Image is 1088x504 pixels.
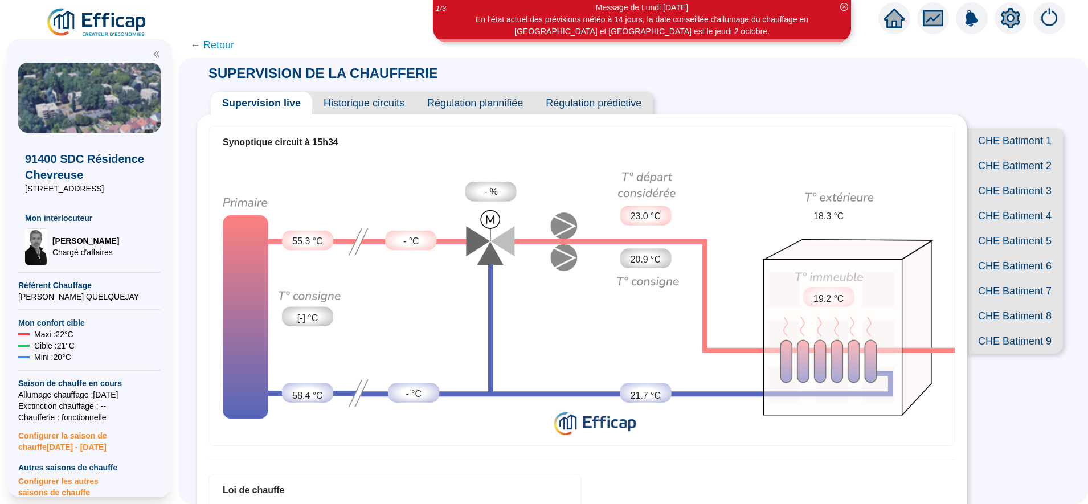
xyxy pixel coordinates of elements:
[534,92,653,114] span: Régulation prédictive
[18,473,161,498] span: Configurer les autres saisons de chauffe
[34,340,75,351] span: Cible : 21 °C
[435,14,849,38] div: En l'état actuel des prévisions météo à 14 jours, la date conseillée d'allumage du chauffage en [...
[813,210,844,223] span: 18.3 °C
[25,228,48,265] img: Chargé d'affaires
[1033,2,1065,34] img: alerts
[18,423,161,453] span: Configurer la saison de chauffe [DATE] - [DATE]
[18,291,161,302] span: [PERSON_NAME] QUELQUEJAY
[967,278,1063,304] span: CHE Batiment 7
[884,8,905,28] span: home
[312,92,416,114] span: Historique circuits
[292,389,322,403] span: 58.4 °C
[18,378,161,389] span: Saison de chauffe en cours
[25,212,154,224] span: Mon interlocuteur
[52,247,119,258] span: Chargé d'affaires
[631,389,661,403] span: 21.7 °C
[631,210,661,223] span: 23.0 °C
[967,178,1063,203] span: CHE Batiment 3
[223,483,567,497] div: Loi de chauffe
[967,128,1063,153] span: CHE Batiment 1
[967,329,1063,354] span: CHE Batiment 9
[52,235,119,247] span: [PERSON_NAME]
[292,235,322,248] span: 55.3 °C
[209,158,955,442] div: Synoptique
[967,228,1063,253] span: CHE Batiment 5
[223,136,941,149] div: Synoptique circuit à 15h34
[403,235,419,248] span: - °C
[967,304,1063,329] span: CHE Batiment 8
[34,351,71,363] span: Mini : 20 °C
[923,8,943,28] span: fund
[18,462,161,473] span: Autres saisons de chauffe
[190,37,234,53] span: ← Retour
[967,253,1063,278] span: CHE Batiment 6
[967,203,1063,228] span: CHE Batiment 4
[153,50,161,58] span: double-left
[18,280,161,291] span: Référent Chauffage
[406,387,422,401] span: - °C
[435,2,849,14] div: Message de Lundi [DATE]
[25,183,154,194] span: [STREET_ADDRESS]
[840,3,848,11] span: close-circle
[416,92,534,114] span: Régulation plannifiée
[18,317,161,329] span: Mon confort cible
[18,400,161,412] span: Exctinction chauffage : --
[1000,8,1021,28] span: setting
[25,151,154,183] span: 91400 SDC Résidence Chevreuse
[967,153,1063,178] span: CHE Batiment 2
[197,65,449,81] span: SUPERVISION DE LA CHAUFFERIE
[46,7,149,39] img: efficap energie logo
[211,92,312,114] span: Supervision live
[484,185,498,199] span: - %
[209,158,955,442] img: circuit-supervision.724c8d6b72cc0638e748.png
[297,312,318,325] span: [-] °C
[956,2,988,34] img: alerts
[34,329,73,340] span: Maxi : 22 °C
[18,412,161,423] span: Chaufferie : fonctionnelle
[18,389,161,400] span: Allumage chauffage : [DATE]
[436,4,446,13] i: 1 / 3
[631,253,661,267] span: 20.9 °C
